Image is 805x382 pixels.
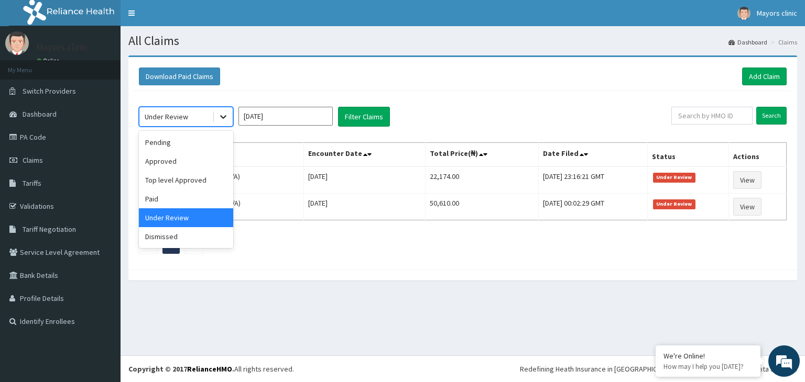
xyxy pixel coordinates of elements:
[139,171,233,189] div: Top level Approved
[5,31,29,55] img: User Image
[426,194,539,220] td: 50,610.00
[539,194,648,220] td: [DATE] 00:02:29 GMT
[139,189,233,208] div: Paid
[139,208,233,227] div: Under Review
[728,38,767,47] a: Dashboard
[520,364,797,374] div: Redefining Heath Insurance in [GEOGRAPHIC_DATA] using Telemedicine and Data Science!
[742,68,787,85] a: Add Claim
[303,166,426,194] td: [DATE]
[139,227,233,246] div: Dismissed
[139,68,220,85] button: Download Paid Claims
[539,143,648,167] th: Date Filed
[23,178,41,188] span: Tariffs
[238,107,333,126] input: Select Month and Year
[539,166,648,194] td: [DATE] 23:16:21 GMT
[768,38,797,47] li: Claims
[23,155,43,165] span: Claims
[733,198,762,216] a: View
[303,194,426,220] td: [DATE]
[145,111,188,122] div: Under Review
[737,7,750,20] img: User Image
[728,143,786,167] th: Actions
[338,107,390,127] button: Filter Claims
[37,57,62,64] a: Online
[187,364,232,374] a: RelianceHMO
[663,351,753,361] div: We're Online!
[671,107,753,125] input: Search by HMO ID
[23,109,57,119] span: Dashboard
[733,171,762,189] a: View
[756,107,787,125] input: Search
[121,355,805,382] footer: All rights reserved.
[426,143,539,167] th: Total Price(₦)
[653,199,695,209] span: Under Review
[653,173,695,182] span: Under Review
[303,143,426,167] th: Encounter Date
[23,224,76,234] span: Tariff Negotiation
[23,86,76,96] span: Switch Providers
[757,8,797,18] span: Mayors clinic
[663,362,753,371] p: How may I help you today?
[128,364,234,374] strong: Copyright © 2017 .
[139,133,233,152] div: Pending
[648,143,729,167] th: Status
[37,42,89,52] p: Mayors clinic
[139,152,233,171] div: Approved
[128,34,797,48] h1: All Claims
[426,166,539,194] td: 22,174.00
